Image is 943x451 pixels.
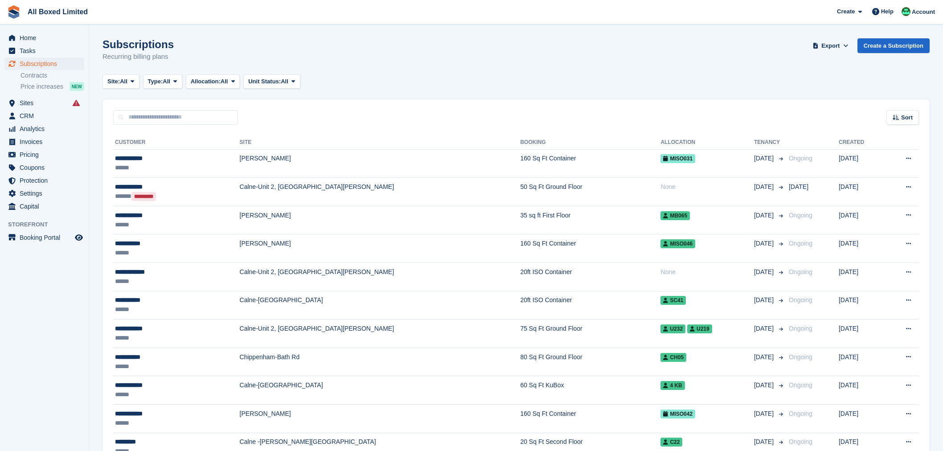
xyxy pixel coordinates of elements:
button: Allocation: All [186,74,240,89]
span: U219 [687,324,712,333]
span: MISO042 [660,410,695,418]
td: Calne-[GEOGRAPHIC_DATA] [240,291,521,320]
span: [DATE] [754,353,775,362]
td: [DATE] [839,234,885,263]
th: Created [839,135,885,150]
span: Ongoing [789,268,812,275]
td: 60 Sq Ft KuBox [520,376,660,405]
td: [DATE] [839,320,885,348]
th: Site [240,135,521,150]
a: menu [4,200,84,213]
td: Calne-[GEOGRAPHIC_DATA] [240,376,521,405]
td: [PERSON_NAME] [240,206,521,234]
span: [DATE] [754,409,775,418]
td: 20ft ISO Container [520,291,660,320]
span: CH05 [660,353,686,362]
span: Capital [20,200,73,213]
td: [DATE] [839,206,885,234]
span: Pricing [20,148,73,161]
span: Allocation: [191,77,221,86]
th: Customer [113,135,240,150]
span: U232 [660,324,685,333]
span: SC41 [660,296,686,305]
span: Site: [107,77,120,86]
td: 20ft ISO Container [520,263,660,291]
span: Ongoing [789,410,812,417]
button: Export [811,38,850,53]
a: menu [4,231,84,244]
span: MB065 [660,211,690,220]
a: menu [4,45,84,57]
td: [DATE] [839,178,885,206]
span: 4 KB [660,381,685,390]
span: CRM [20,110,73,122]
span: Ongoing [789,438,812,445]
span: MISO046 [660,239,695,248]
td: [PERSON_NAME] [240,149,521,178]
span: All [281,77,288,86]
a: menu [4,135,84,148]
a: menu [4,97,84,109]
th: Tenancy [754,135,785,150]
a: menu [4,32,84,44]
span: Unit Status: [248,77,281,86]
td: 160 Sq Ft Container [520,149,660,178]
img: stora-icon-8386f47178a22dfd0bd8f6a31ec36ba5ce8667c1dd55bd0f319d3a0aa187defe.svg [7,5,20,19]
td: 160 Sq Ft Container [520,405,660,433]
span: [DATE] [754,211,775,220]
a: All Boxed Limited [24,4,91,19]
a: menu [4,187,84,200]
a: menu [4,161,84,174]
span: [DATE] [754,381,775,390]
button: Type: All [143,74,182,89]
span: All [163,77,170,86]
td: [DATE] [839,149,885,178]
span: Ongoing [789,325,812,332]
td: Calne-Unit 2, [GEOGRAPHIC_DATA][PERSON_NAME] [240,320,521,348]
span: Storefront [8,220,89,229]
span: [DATE] [789,183,808,190]
div: NEW [70,82,84,91]
span: Coupons [20,161,73,174]
i: Smart entry sync failures have occurred [73,99,80,107]
td: Calne-Unit 2, [GEOGRAPHIC_DATA][PERSON_NAME] [240,178,521,206]
span: Ongoing [789,155,812,162]
span: Type: [148,77,163,86]
a: Contracts [20,71,84,80]
span: Analytics [20,123,73,135]
a: Price increases NEW [20,82,84,91]
span: [DATE] [754,154,775,163]
span: Export [821,41,840,50]
span: Ongoing [789,353,812,361]
td: [DATE] [839,405,885,433]
span: Settings [20,187,73,200]
span: MISO031 [660,154,695,163]
span: Create [837,7,855,16]
span: [DATE] [754,267,775,277]
span: Sort [901,113,913,122]
span: Ongoing [789,296,812,303]
span: [DATE] [754,295,775,305]
span: Booking Portal [20,231,73,244]
button: Site: All [102,74,139,89]
img: Enquiries [902,7,910,16]
div: None [660,182,754,192]
a: menu [4,123,84,135]
span: Ongoing [789,381,812,389]
td: [PERSON_NAME] [240,405,521,433]
span: [DATE] [754,182,775,192]
td: 35 sq ft First Floor [520,206,660,234]
td: [DATE] [839,291,885,320]
p: Recurring billing plans [102,52,174,62]
button: Unit Status: All [243,74,300,89]
a: Preview store [74,232,84,243]
span: [DATE] [754,239,775,248]
span: Ongoing [789,212,812,219]
span: Help [881,7,894,16]
span: C22 [660,438,682,447]
span: Home [20,32,73,44]
span: Account [912,8,935,16]
td: 75 Sq Ft Ground Floor [520,320,660,348]
td: [DATE] [839,376,885,405]
span: [DATE] [754,324,775,333]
